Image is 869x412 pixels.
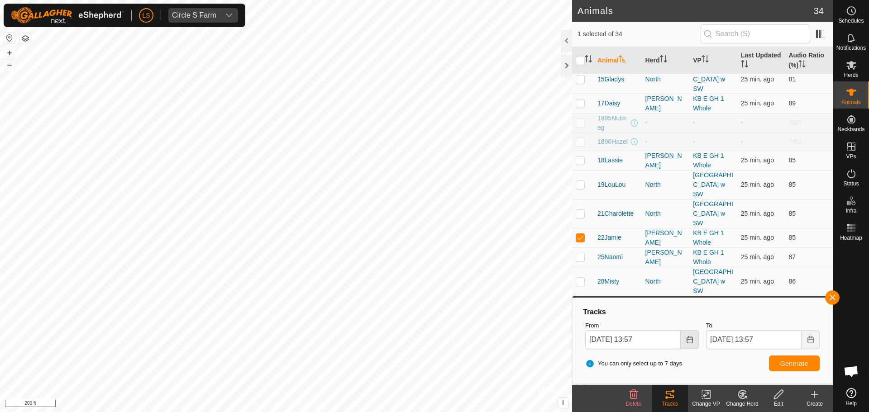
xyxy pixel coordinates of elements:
button: – [4,59,15,70]
button: Choose Date [802,330,820,349]
label: To [706,321,820,330]
span: 86 [788,384,796,391]
div: - [645,118,686,128]
th: Audio Ratio (%) [785,47,833,74]
span: Sep 12, 2025, 1:33 PM [741,278,774,285]
span: 22Jamie [597,233,621,242]
span: Neckbands [837,127,864,132]
button: + [4,47,15,58]
input: Search (S) [701,24,810,43]
span: i [562,399,564,407]
div: Tracks [582,307,823,317]
a: KB E GH 1 Whole [693,249,724,265]
span: - [741,138,743,145]
span: Sep 12, 2025, 1:33 PM [741,156,774,164]
button: i [558,398,568,408]
label: From [585,321,699,330]
th: Herd [642,47,690,74]
div: dropdown trigger [220,8,238,23]
span: LS [142,11,150,20]
span: 85 [788,156,796,164]
div: - [645,137,686,147]
h2: Animals [578,5,814,16]
th: VP [689,47,737,74]
p-sorticon: Activate to sort [702,57,709,64]
span: 81 [788,76,796,83]
p-sorticon: Activate to sort [619,57,626,64]
div: North [645,75,686,84]
a: [GEOGRAPHIC_DATA] w SW [693,66,733,92]
span: Herds [844,72,858,78]
span: 34 [814,4,824,18]
span: You can only select up to 7 days [585,359,682,368]
div: Create [797,400,833,408]
div: Change Herd [724,400,760,408]
div: [PERSON_NAME] [645,248,686,267]
span: 85 [788,210,796,217]
button: Map Layers [20,33,31,44]
span: 15Gladys [597,75,624,84]
button: Choose Date [681,330,699,349]
span: Help [845,401,857,406]
app-display-virtual-paddock-transition: - [693,138,695,145]
span: 89 [788,99,796,107]
div: Change VP [688,400,724,408]
span: 19LouLou [597,180,625,189]
p-sorticon: Activate to sort [741,62,748,69]
span: Sep 12, 2025, 1:33 PM [741,253,774,260]
a: Help [833,384,869,410]
span: Notifications [836,45,866,51]
div: [PERSON_NAME] [645,151,686,170]
span: Sep 12, 2025, 1:33 PM [741,234,774,241]
p-sorticon: Activate to sort [585,57,592,64]
a: KB E GH 1 Whole [693,95,724,112]
th: Animal [594,47,642,74]
div: Open chat [838,358,865,385]
span: Sep 12, 2025, 1:33 PM [741,210,774,217]
span: 17Daisy [597,99,621,108]
div: Tracks [652,400,688,408]
span: Generate [780,360,808,367]
p-sorticon: Activate to sort [798,62,806,69]
span: TBD [788,138,801,145]
a: Privacy Policy [250,400,284,408]
span: Circle S Farm [168,8,220,23]
span: 21Charolette [597,209,634,218]
div: North [645,180,686,189]
div: Circle S Farm [172,12,216,19]
button: Generate [769,355,820,371]
span: TBD [788,119,801,126]
span: Heatmap [840,235,862,241]
div: Edit [760,400,797,408]
a: [GEOGRAPHIC_DATA] w SW [693,171,733,198]
span: 85 [788,234,796,241]
span: 1895Nutmeg [597,114,629,133]
span: Sep 12, 2025, 1:33 PM [741,181,774,188]
a: KB E GH 1 Whole [693,152,724,169]
p-sorticon: Activate to sort [660,57,667,64]
a: KB E GH 1 Whole [693,229,724,246]
span: Status [843,181,859,186]
span: Infra [845,208,856,213]
span: Sep 12, 2025, 1:33 PM [741,76,774,83]
div: [PERSON_NAME] [645,228,686,247]
span: Animals [841,99,861,105]
span: Sep 12, 2025, 1:33 PM [741,384,774,391]
th: Last Updated [737,47,785,74]
span: 86 [788,278,796,285]
span: 18Lassie [597,156,623,165]
span: 1 selected of 34 [578,29,701,39]
a: Contact Us [295,400,322,408]
a: [GEOGRAPHIC_DATA] w SW [693,200,733,227]
button: Reset Map [4,33,15,43]
img: Gallagher Logo [11,7,124,24]
div: North [645,277,686,286]
span: 25Naomi [597,252,623,262]
span: Schedules [838,18,864,24]
span: 85 [788,181,796,188]
div: [PERSON_NAME] [645,94,686,113]
span: 1896Hazel [597,137,628,147]
span: 28Misty [597,277,619,286]
a: [GEOGRAPHIC_DATA] w SW [693,268,733,294]
span: Sep 12, 2025, 1:33 PM [741,99,774,107]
